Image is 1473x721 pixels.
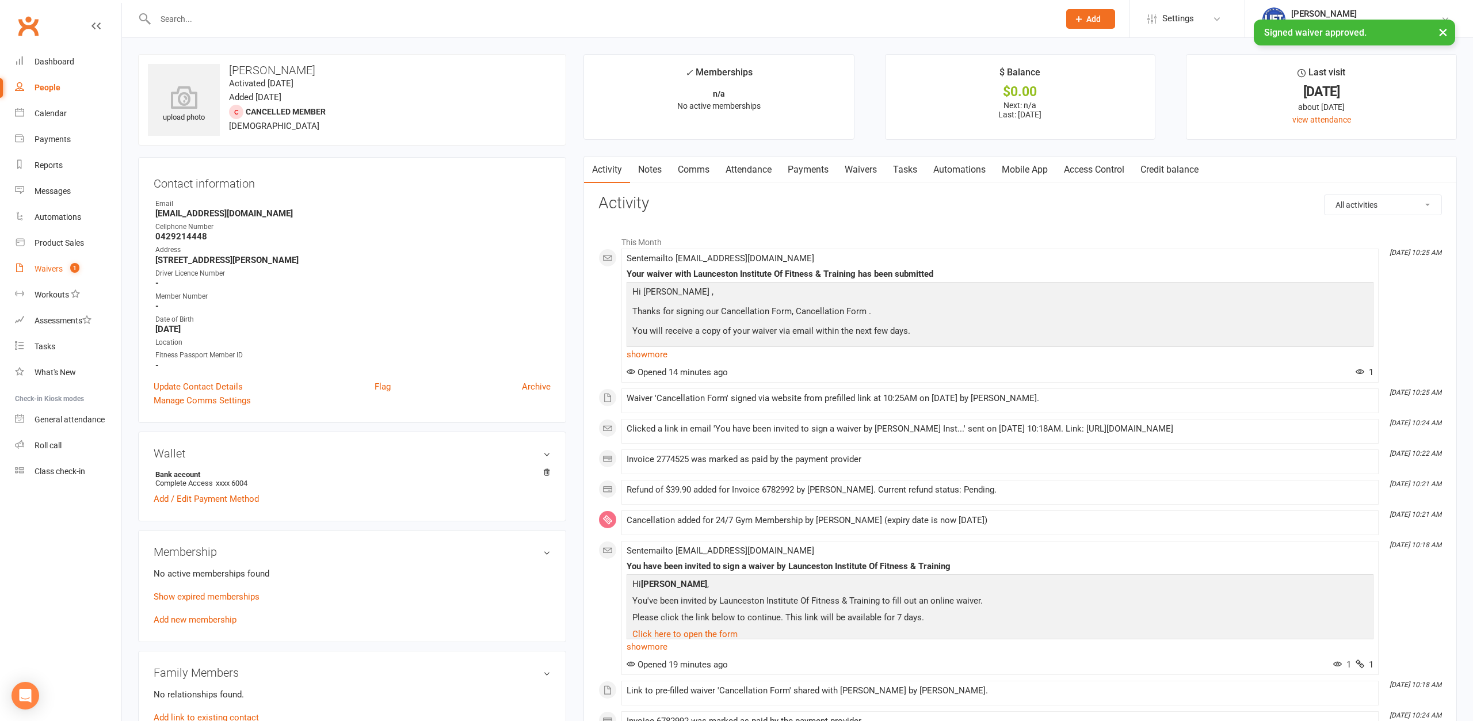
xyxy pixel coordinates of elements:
i: ✓ [685,67,693,78]
div: Email [155,199,551,209]
img: thumb_image1711312309.png [1262,7,1285,30]
a: Product Sales [15,230,121,256]
p: Please click the link below to continue. This link will be available for 7 days. [629,611,1371,627]
div: [PERSON_NAME] [1291,9,1441,19]
div: Product Sales [35,238,84,247]
strong: [EMAIL_ADDRESS][DOMAIN_NAME] [155,208,551,219]
i: [DATE] 10:21 AM [1390,480,1441,488]
li: This Month [598,230,1442,249]
a: Credit balance [1132,157,1207,183]
a: show more [627,639,1373,655]
span: 1 [1333,659,1351,670]
div: Messages [35,186,71,196]
time: Activated [DATE] [229,78,293,89]
div: Invoice 2774525 was marked as paid by the payment provider [627,455,1373,464]
a: General attendance kiosk mode [15,407,121,433]
div: about [DATE] [1197,101,1446,113]
div: Open Intercom Messenger [12,682,39,709]
p: You've been invited by Launceston Institute Of Fitness & Training to fill out an online waiver. [629,594,1371,611]
strong: [PERSON_NAME] [641,579,707,589]
h3: [PERSON_NAME] [148,64,556,77]
div: General attendance [35,415,105,424]
a: Add new membership [154,615,236,625]
div: $0.00 [896,86,1145,98]
a: Show expired memberships [154,592,260,602]
div: Roll call [35,441,62,450]
a: show more [627,346,1373,363]
div: Cellphone Number [155,222,551,232]
div: upload photo [148,86,220,124]
div: Waivers [35,264,63,273]
a: Add / Edit Payment Method [154,492,259,506]
a: Mobile App [994,157,1056,183]
div: Link to pre-filled waiver 'Cancellation Form' shared with [PERSON_NAME] by [PERSON_NAME]. [627,686,1373,696]
span: 1 [70,263,79,273]
span: Opened 19 minutes ago [627,659,728,670]
a: What's New [15,360,121,386]
div: You have been invited to sign a waiver by Launceston Institute Of Fitness & Training [627,562,1373,571]
i: [DATE] 10:21 AM [1390,510,1441,518]
div: Assessments [35,316,91,325]
a: Dashboard [15,49,121,75]
a: Payments [780,157,837,183]
a: People [15,75,121,101]
span: Sent email to [EMAIL_ADDRESS][DOMAIN_NAME] [627,253,814,264]
div: Member Number [155,291,551,302]
div: Reports [35,161,63,170]
a: Access Control [1056,157,1132,183]
a: Update Contact Details [154,380,243,394]
span: 1 [1356,659,1373,670]
div: Fitness Passport Member ID [155,350,551,361]
div: Class check-in [35,467,85,476]
h3: Activity [598,194,1442,212]
strong: n/a [713,89,725,98]
div: Cancellation added for 24/7 Gym Membership by [PERSON_NAME] (expiry date is now [DATE]) [627,516,1373,525]
p: No active memberships found [154,567,551,581]
time: Added [DATE] [229,92,281,102]
i: [DATE] 10:24 AM [1390,711,1441,719]
div: Location [155,337,551,348]
a: Messages [15,178,121,204]
h3: Family Members [154,666,551,679]
span: Settings [1162,6,1194,32]
span: Opened 14 minutes ago [627,367,728,377]
a: Reports [15,152,121,178]
a: Tasks [15,334,121,360]
p: Thanks for signing our Cancellation Form, Cancellation Form . [629,304,1371,321]
a: Manage Comms Settings [154,394,251,407]
a: Waivers [837,157,885,183]
div: Last visit [1298,65,1345,86]
i: [DATE] 10:22 AM [1390,449,1441,457]
i: [DATE] 10:25 AM [1390,388,1441,396]
a: Tasks [885,157,925,183]
a: Waivers 1 [15,256,121,282]
a: view attendance [1292,115,1351,124]
div: Address [155,245,551,255]
p: Hi , [629,577,1371,594]
div: Tasks [35,342,55,351]
span: [DEMOGRAPHIC_DATA] [229,121,319,131]
h3: Membership [154,545,551,558]
a: Automations [925,157,994,183]
i: [DATE] 10:24 AM [1390,419,1441,427]
span: Sent email to [EMAIL_ADDRESS][DOMAIN_NAME] [627,545,814,556]
a: Flag [375,380,391,394]
a: Click here to open the form [632,629,738,639]
h3: Contact information [154,173,551,190]
strong: 0429214448 [155,231,551,242]
a: Payments [15,127,121,152]
strong: [STREET_ADDRESS][PERSON_NAME] [155,255,551,265]
div: Workouts [35,290,69,299]
h3: Wallet [154,447,551,460]
li: Complete Access [154,468,551,489]
a: Roll call [15,433,121,459]
strong: - [155,360,551,371]
i: [DATE] 10:18 AM [1390,541,1441,549]
a: Class kiosk mode [15,459,121,485]
p: You will receive a copy of your waiver via email within the next few days. [629,324,1371,341]
div: Driver Licence Number [155,268,551,279]
span: No active memberships [677,101,761,110]
div: [DATE] [1197,86,1446,98]
a: Activity [584,157,630,183]
p: Next: n/a Last: [DATE] [896,101,1145,119]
